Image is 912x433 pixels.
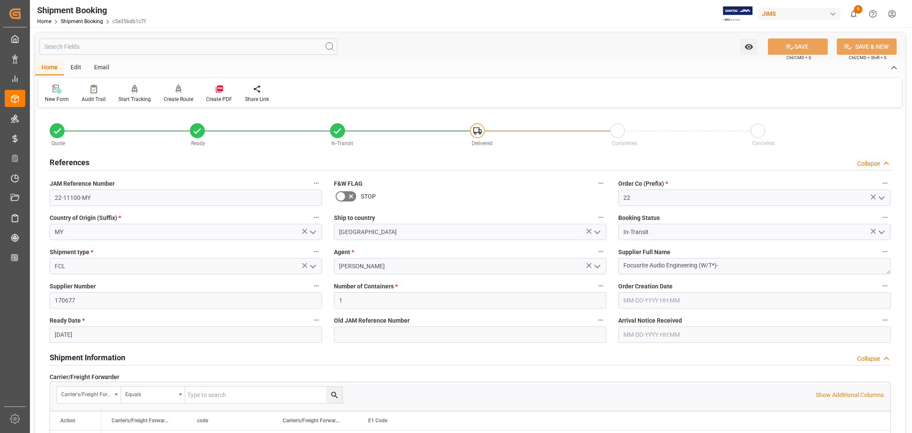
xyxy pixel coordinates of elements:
[875,191,888,205] button: open menu
[849,54,886,61] span: Ctrl/CMD + Shift + S
[45,95,69,103] div: New Form
[759,6,844,22] button: JIMS
[880,314,891,326] button: Arrival Notice Received
[191,140,205,146] span: Ready
[472,140,493,146] span: Delivered
[768,39,828,55] button: SAVE
[334,282,398,291] span: Number of Containers
[35,61,64,75] div: Home
[863,4,882,24] button: Help Center
[112,418,169,424] span: Carrier's/Freight Forwarder's Code
[50,248,93,257] span: Shipment type
[50,373,119,382] span: Carrier/Freight Forwarder
[880,212,891,223] button: Booking Status
[50,179,115,188] span: JAM Reference Number
[37,18,51,24] a: Home
[723,6,753,21] img: Exertis%20JAM%20-%20Email%20Logo.jpg_1722504956.jpg
[618,179,668,188] span: Order Co (Prefix)
[50,157,89,168] h2: References
[311,246,322,257] button: Shipment type *
[50,282,96,291] span: Supplier Number
[326,387,342,403] button: search button
[880,178,891,189] button: Order Co (Prefix) *
[618,258,891,274] textarea: Focusrite Audio Engineering (W/T*)-
[61,389,112,398] div: Carrier's/Freight Forwarder's Code
[50,326,322,343] input: MM-DD-YYYY
[618,282,673,291] span: Order Creation Date
[590,225,603,239] button: open menu
[64,61,88,75] div: Edit
[125,389,176,398] div: Equals
[334,316,410,325] span: Old JAM Reference Number
[50,214,121,222] span: Country of Origin (Suffix)
[60,418,75,424] div: Action
[57,387,121,403] button: open menu
[618,248,670,257] span: Supplier Full Name
[844,4,863,24] button: show 5 new notifications
[331,140,353,146] span: In-Transit
[612,140,637,146] span: Completed
[857,354,880,363] div: Collapse
[854,5,862,14] span: 5
[618,316,682,325] span: Arrival Notice Received
[595,314,606,326] button: Old JAM Reference Number
[306,260,319,273] button: open menu
[39,39,337,55] input: Search Fields
[61,18,103,24] a: Shipment Booking
[740,39,758,55] button: open menu
[334,179,363,188] span: F&W FLAG
[880,246,891,257] button: Supplier Full Name
[875,225,888,239] button: open menu
[595,212,606,223] button: Ship to country
[185,387,342,403] input: Type to search
[197,418,208,424] span: code
[245,95,269,103] div: Share Link
[311,280,322,291] button: Supplier Number
[82,95,106,103] div: Audit Trail
[880,280,891,291] button: Order Creation Date
[368,418,387,424] span: E1 Code
[759,8,841,20] div: JIMS
[618,214,660,222] span: Booking Status
[50,224,322,240] input: Type to search/select
[595,280,606,291] button: Number of Containers *
[206,95,232,103] div: Create PDF
[595,246,606,257] button: Agent *
[311,314,322,326] button: Ready Date *
[595,178,606,189] button: F&W FLAG
[88,61,116,75] div: Email
[283,418,340,424] span: Carrier's/Freight Forwarder's Name
[334,248,354,257] span: Agent
[618,292,891,308] input: MM-DD-YYYY HH:MM
[164,95,193,103] div: Create Route
[837,39,897,55] button: SAVE & NEW
[786,54,811,61] span: Ctrl/CMD + S
[334,214,375,222] span: Ship to country
[51,140,65,146] span: Quote
[118,95,151,103] div: Start Tracking
[311,178,322,189] button: JAM Reference Number
[752,140,775,146] span: Cancelled
[311,212,322,223] button: Country of Origin (Suffix) *
[816,391,884,400] p: Show Additional Columns
[37,4,146,17] div: Shipment Booking
[50,352,125,363] h2: Shipment Information
[857,159,880,168] div: Collapse
[361,192,376,201] span: STOP
[121,387,185,403] button: open menu
[50,316,85,325] span: Ready Date
[306,225,319,239] button: open menu
[618,326,891,343] input: MM-DD-YYYY HH:MM
[590,260,603,273] button: open menu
